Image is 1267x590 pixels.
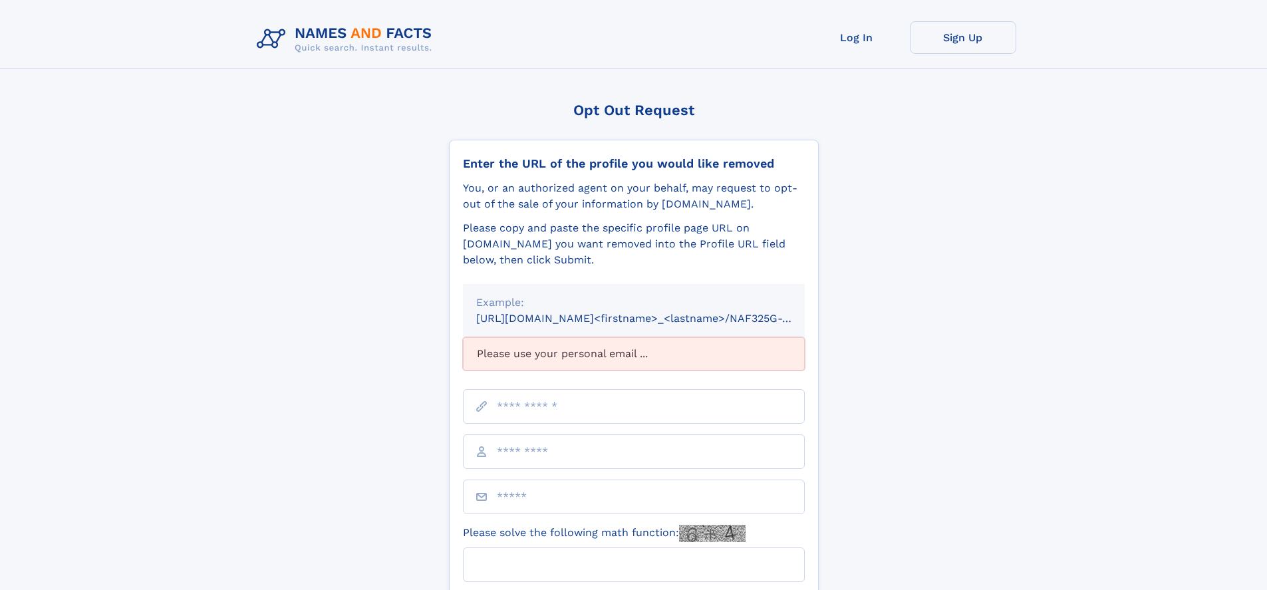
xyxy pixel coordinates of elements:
label: Please solve the following math function: [463,525,746,542]
div: You, or an authorized agent on your behalf, may request to opt-out of the sale of your informatio... [463,180,805,212]
div: Enter the URL of the profile you would like removed [463,156,805,171]
small: [URL][DOMAIN_NAME]<firstname>_<lastname>/NAF325G-xxxxxxxx [476,312,830,325]
a: Sign Up [910,21,1016,54]
div: Please use your personal email ... [463,337,805,370]
div: Example: [476,295,791,311]
div: Please copy and paste the specific profile page URL on [DOMAIN_NAME] you want removed into the Pr... [463,220,805,268]
a: Log In [803,21,910,54]
div: Opt Out Request [449,102,819,118]
img: Logo Names and Facts [251,21,443,57]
